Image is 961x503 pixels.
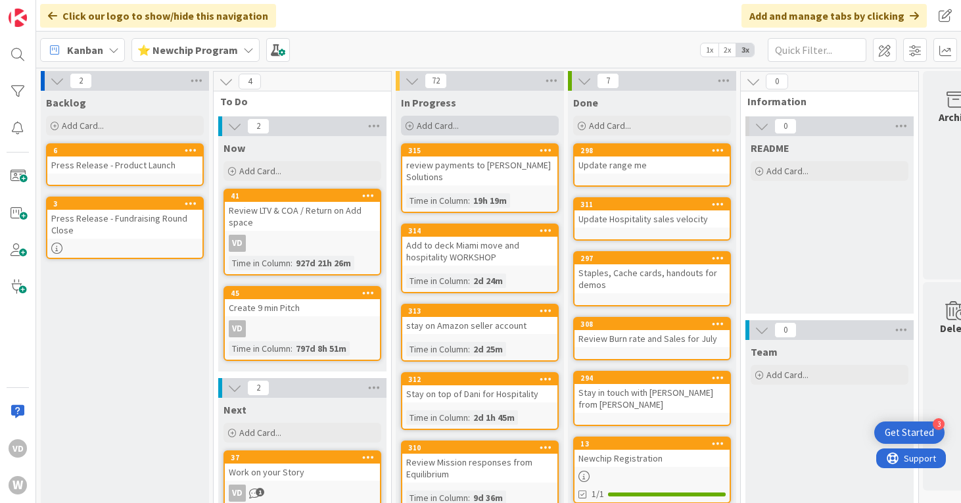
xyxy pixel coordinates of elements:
div: Add and manage tabs by clicking [741,4,927,28]
div: Stay on top of Dani for Hospitality [402,385,557,402]
div: 310 [402,442,557,454]
div: 41 [231,191,380,201]
div: Add to deck Miami move and hospitality WORKSHOP [402,237,557,266]
b: ⭐ Newchip Program [137,43,238,57]
span: Team [751,345,778,358]
div: 308Review Burn rate and Sales for July [574,318,730,347]
div: Staples, Cache cards, handouts for demos [574,264,730,293]
div: 297 [580,254,730,263]
span: To Do [220,95,375,108]
div: 37Work on your Story [225,452,380,481]
div: 314 [408,226,557,235]
span: 1/1 [592,487,604,501]
span: Next [223,403,246,416]
div: Press Release - Fundraising Round Close [47,210,202,239]
div: Time in Column [406,274,468,288]
div: 294Stay in touch with [PERSON_NAME] from [PERSON_NAME] [574,372,730,413]
div: 312Stay on top of Dani for Hospitality [402,373,557,402]
a: 297Staples, Cache cards, handouts for demos [573,251,731,306]
div: VD [225,320,380,337]
a: 315review payments to [PERSON_NAME] SolutionsTime in Column:19h 19m [401,143,559,213]
a: 45Create 9 min PitchVDTime in Column:797d 8h 51m [223,286,381,361]
span: Add Card... [239,165,281,177]
span: 0 [766,74,788,89]
div: 45 [231,289,380,298]
div: Open Get Started checklist, remaining modules: 3 [874,421,945,444]
a: 294Stay in touch with [PERSON_NAME] from [PERSON_NAME] [573,371,731,426]
div: Time in Column [406,410,468,425]
div: 315 [408,146,557,155]
a: 311Update Hospitality sales velocity [573,197,731,241]
span: In Progress [401,96,456,109]
span: Add Card... [62,120,104,132]
span: : [468,193,470,208]
div: 41Review LTV & COA / Return on Add space [225,190,380,231]
div: 311Update Hospitality sales velocity [574,199,730,228]
div: 927d 21h 26m [293,256,354,270]
div: Time in Column [229,341,291,356]
div: 2d 1h 45m [470,410,518,425]
div: 313stay on Amazon seller account [402,305,557,334]
div: 315review payments to [PERSON_NAME] Solutions [402,145,557,185]
span: 72 [425,73,447,89]
a: 6Press Release - Product Launch [46,143,204,186]
div: 45 [225,287,380,299]
div: 3 [53,199,202,208]
span: 2 [247,380,270,396]
div: Update Hospitality sales velocity [574,210,730,228]
span: 3x [736,43,754,57]
div: Review Mission responses from Equilibrium [402,454,557,483]
div: Newchip Registration [574,450,730,467]
span: Done [573,96,598,109]
div: 3 [47,198,202,210]
div: 298 [574,145,730,156]
div: 797d 8h 51m [293,341,350,356]
div: 298Update range me [574,145,730,174]
div: 6Press Release - Product Launch [47,145,202,174]
div: 297 [574,252,730,264]
a: 3Press Release - Fundraising Round Close [46,197,204,259]
div: Get Started [885,426,934,439]
span: : [468,342,470,356]
div: 313 [408,306,557,316]
div: 294 [574,372,730,384]
span: : [468,274,470,288]
div: 6 [53,146,202,155]
div: 3Press Release - Fundraising Round Close [47,198,202,239]
div: 315 [402,145,557,156]
div: 41 [225,190,380,202]
div: Time in Column [406,342,468,356]
span: : [468,410,470,425]
div: 312 [402,373,557,385]
div: 13Newchip Registration [574,438,730,467]
span: 4 [239,74,261,89]
span: 7 [597,73,619,89]
div: 310 [408,443,557,452]
div: W [9,476,27,494]
span: Kanban [67,42,103,58]
div: Stay in touch with [PERSON_NAME] from [PERSON_NAME] [574,384,730,413]
div: 13 [574,438,730,450]
span: : [291,256,293,270]
div: 314Add to deck Miami move and hospitality WORKSHOP [402,225,557,266]
a: 313stay on Amazon seller accountTime in Column:2d 25m [401,304,559,362]
div: 310Review Mission responses from Equilibrium [402,442,557,483]
div: 314 [402,225,557,237]
span: Add Card... [239,427,281,439]
div: Work on your Story [225,464,380,481]
div: 3 [933,418,945,430]
div: 311 [574,199,730,210]
div: 6 [47,145,202,156]
div: 2d 24m [470,274,506,288]
div: 297Staples, Cache cards, handouts for demos [574,252,730,293]
a: 314Add to deck Miami move and hospitality WORKSHOPTime in Column:2d 24m [401,224,559,293]
div: VD [225,485,380,502]
div: 308 [574,318,730,330]
div: Time in Column [406,193,468,208]
div: 294 [580,373,730,383]
div: VD [229,235,246,252]
a: 308Review Burn rate and Sales for July [573,317,731,360]
span: 1 [256,488,264,496]
div: 45Create 9 min Pitch [225,287,380,316]
div: Update range me [574,156,730,174]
